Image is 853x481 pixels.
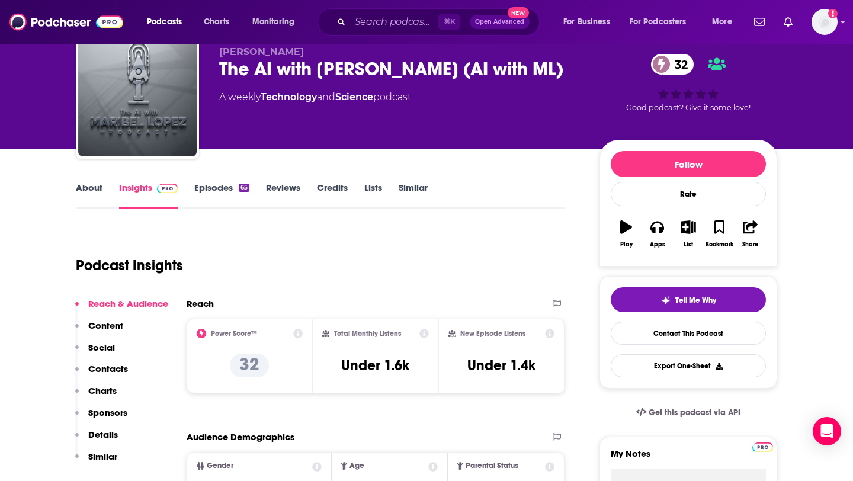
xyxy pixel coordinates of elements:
p: Charts [88,385,117,396]
button: Charts [75,385,117,407]
button: Social [75,342,115,364]
button: Sponsors [75,407,127,429]
span: Age [349,462,364,470]
input: Search podcasts, credits, & more... [350,12,438,31]
button: Export One-Sheet [611,354,766,377]
button: Open AdvancedNew [470,15,530,29]
span: For Podcasters [630,14,687,30]
p: 32 [230,354,269,377]
div: A weekly podcast [219,90,411,104]
button: Contacts [75,363,128,385]
span: ⌘ K [438,14,460,30]
button: Details [75,429,118,451]
button: Follow [611,151,766,177]
div: Bookmark [706,241,733,248]
img: User Profile [812,9,838,35]
h2: Reach [187,298,214,309]
a: Contact This Podcast [611,322,766,345]
p: Reach & Audience [88,298,168,309]
a: Charts [196,12,236,31]
div: 65 [239,184,249,192]
div: Play [620,241,633,248]
a: Technology [261,91,317,102]
h2: Audience Demographics [187,431,294,442]
button: Similar [75,451,117,473]
button: open menu [139,12,197,31]
div: Share [742,241,758,248]
a: Science [335,91,373,102]
h3: Under 1.6k [341,357,409,374]
span: Tell Me Why [675,296,716,305]
label: My Notes [611,448,766,469]
button: open menu [555,12,625,31]
a: Credits [317,182,348,209]
a: Reviews [266,182,300,209]
span: Monitoring [252,14,294,30]
div: List [684,241,693,248]
span: Good podcast? Give it some love! [626,103,751,112]
button: Share [735,213,766,255]
button: Bookmark [704,213,735,255]
span: 32 [663,54,694,75]
img: Podchaser Pro [157,184,178,193]
h2: New Episode Listens [460,329,525,338]
a: Lists [364,182,382,209]
button: Content [75,320,123,342]
button: open menu [244,12,310,31]
img: tell me why sparkle [661,296,671,305]
h3: Under 1.4k [467,357,535,374]
span: For Business [563,14,610,30]
span: and [317,91,335,102]
a: Show notifications dropdown [779,12,797,32]
a: Episodes65 [194,182,249,209]
span: Podcasts [147,14,182,30]
a: Similar [399,182,428,209]
span: Gender [207,462,233,470]
a: Show notifications dropdown [749,12,769,32]
p: Sponsors [88,407,127,418]
a: Get this podcast via API [627,398,750,427]
h1: Podcast Insights [76,256,183,274]
span: Open Advanced [475,19,524,25]
svg: Add a profile image [828,9,838,18]
button: Show profile menu [812,9,838,35]
h2: Power Score™ [211,329,257,338]
span: Charts [204,14,229,30]
p: Details [88,429,118,440]
span: Parental Status [466,462,518,470]
button: Apps [642,213,672,255]
p: Contacts [88,363,128,374]
img: The AI with Maribel Lopez (AI with ML) [78,38,197,156]
a: About [76,182,102,209]
h2: Total Monthly Listens [334,329,401,338]
button: tell me why sparkleTell Me Why [611,287,766,312]
div: 32Good podcast? Give it some love! [599,46,777,120]
span: [PERSON_NAME] [219,46,304,57]
button: Play [611,213,642,255]
div: Rate [611,182,766,206]
button: open menu [622,12,704,31]
img: Podchaser Pro [752,442,773,452]
button: List [673,213,704,255]
button: open menu [704,12,747,31]
div: Apps [650,241,665,248]
a: InsightsPodchaser Pro [119,182,178,209]
p: Content [88,320,123,331]
button: Reach & Audience [75,298,168,320]
span: Get this podcast via API [649,408,740,418]
a: 32 [651,54,694,75]
div: Open Intercom Messenger [813,417,841,445]
div: Search podcasts, credits, & more... [329,8,551,36]
a: Pro website [752,441,773,452]
span: Logged in as DaveReddy [812,9,838,35]
p: Similar [88,451,117,462]
img: Podchaser - Follow, Share and Rate Podcasts [9,11,123,33]
span: More [712,14,732,30]
span: New [508,7,529,18]
p: Social [88,342,115,353]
